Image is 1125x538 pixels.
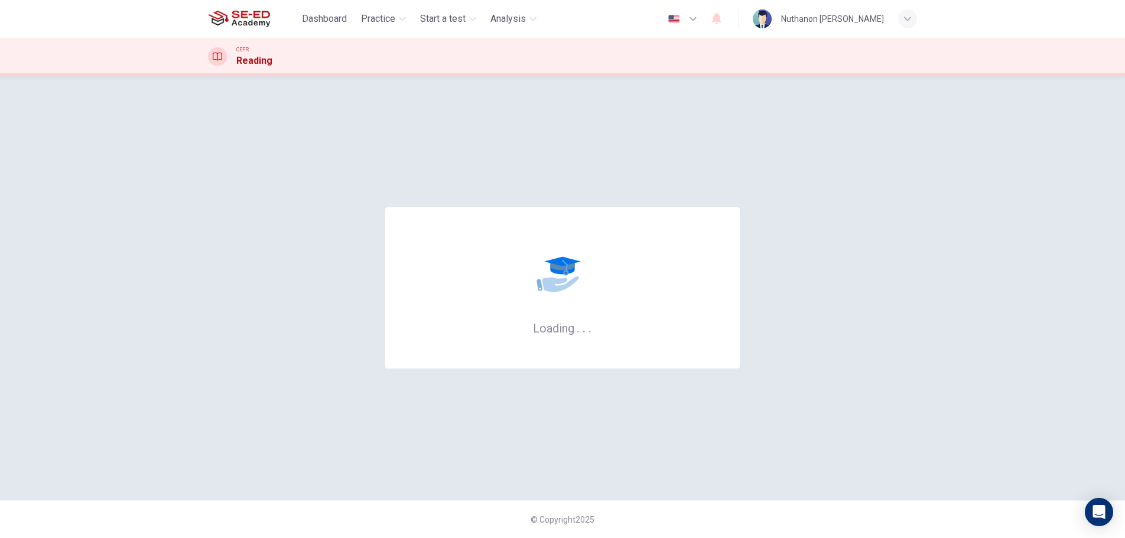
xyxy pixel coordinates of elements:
img: Profile picture [753,9,772,28]
div: Open Intercom Messenger [1085,498,1113,526]
span: CEFR [236,45,249,54]
span: Practice [361,12,395,26]
h6: . [582,317,586,337]
div: Nuthanon [PERSON_NAME] [781,12,884,26]
span: Start a test [420,12,466,26]
h1: Reading [236,54,272,68]
h6: . [588,317,592,337]
button: Practice [356,8,411,30]
button: Dashboard [297,8,352,30]
button: Analysis [486,8,541,30]
h6: . [576,317,580,337]
img: SE-ED Academy logo [208,7,270,31]
span: Analysis [490,12,526,26]
a: SE-ED Academy logo [208,7,297,31]
h6: Loading [533,320,592,335]
img: en [666,15,681,24]
button: Start a test [415,8,481,30]
span: Dashboard [302,12,347,26]
span: © Copyright 2025 [531,515,594,524]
